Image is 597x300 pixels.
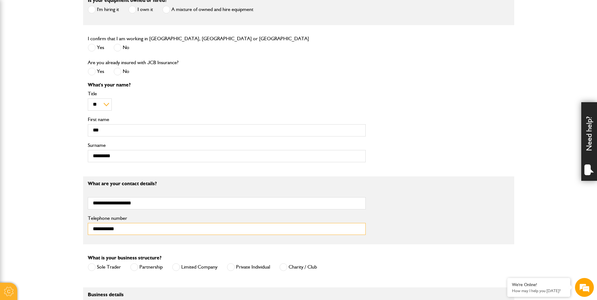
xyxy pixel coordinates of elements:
[88,216,366,221] label: Telephone number
[88,255,161,260] label: What is your business structure?
[512,288,566,293] p: How may I help you today?
[172,263,217,271] label: Limited Company
[162,6,253,14] label: A mixture of owned and hire equipment
[279,263,317,271] label: Charity / Club
[8,114,115,188] textarea: Type your message and hit 'Enter'
[88,143,366,148] label: Surname
[8,77,115,91] input: Enter your email address
[88,36,309,41] label: I confirm that I am working in [GEOGRAPHIC_DATA], [GEOGRAPHIC_DATA] or [GEOGRAPHIC_DATA]
[8,58,115,72] input: Enter your last name
[130,263,163,271] label: Partnership
[114,44,129,52] label: No
[11,35,26,44] img: d_20077148190_company_1631870298795_20077148190
[227,263,270,271] label: Private Individual
[128,6,153,14] label: I own it
[88,292,366,297] p: Business details
[581,102,597,181] div: Need help?
[88,6,119,14] label: I'm hiring it
[86,194,114,202] em: Start Chat
[8,95,115,109] input: Enter your phone number
[88,60,178,65] label: Are you already insured with JCB Insurance?
[88,91,366,96] label: Title
[114,68,129,75] label: No
[88,82,366,87] p: What's your name?
[88,117,366,122] label: First name
[33,35,106,43] div: Chat with us now
[103,3,118,18] div: Minimize live chat window
[88,263,121,271] label: Sole Trader
[88,68,104,75] label: Yes
[512,282,566,287] div: We're Online!
[88,181,366,186] p: What are your contact details?
[88,44,104,52] label: Yes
